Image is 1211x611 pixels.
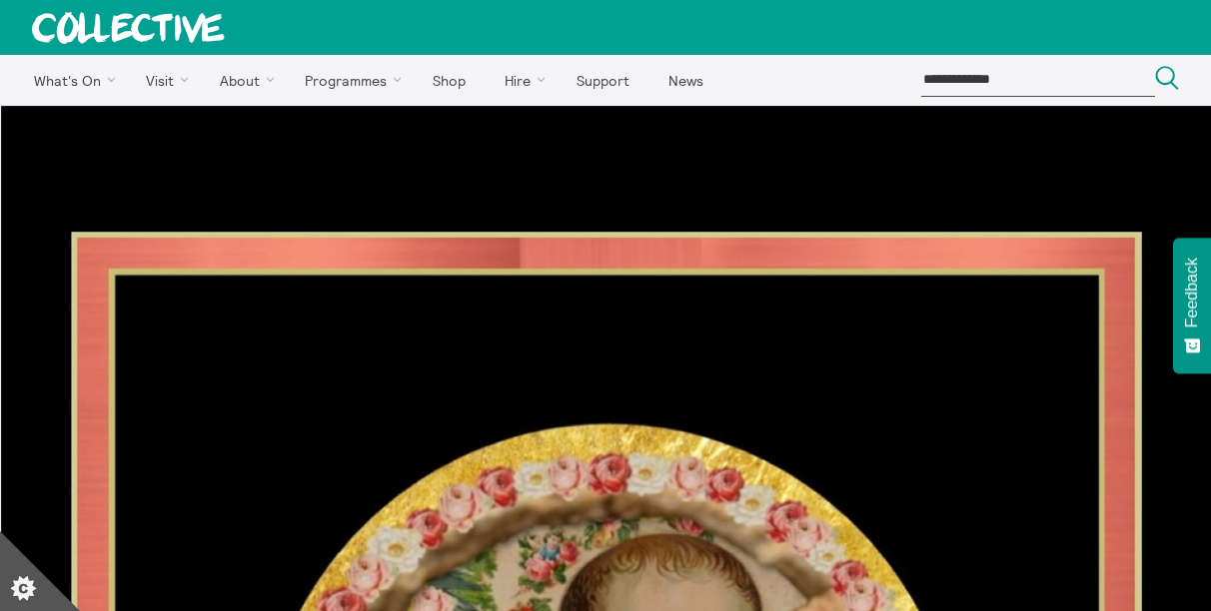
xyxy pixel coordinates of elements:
[16,55,125,105] a: What's On
[288,55,412,105] a: Programmes
[488,55,556,105] a: Hire
[559,55,646,105] a: Support
[129,55,199,105] a: Visit
[1183,258,1201,327] span: Feedback
[650,55,720,105] a: News
[202,55,284,105] a: About
[1173,238,1211,373] button: Feedback - Show survey
[415,55,483,105] a: Shop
